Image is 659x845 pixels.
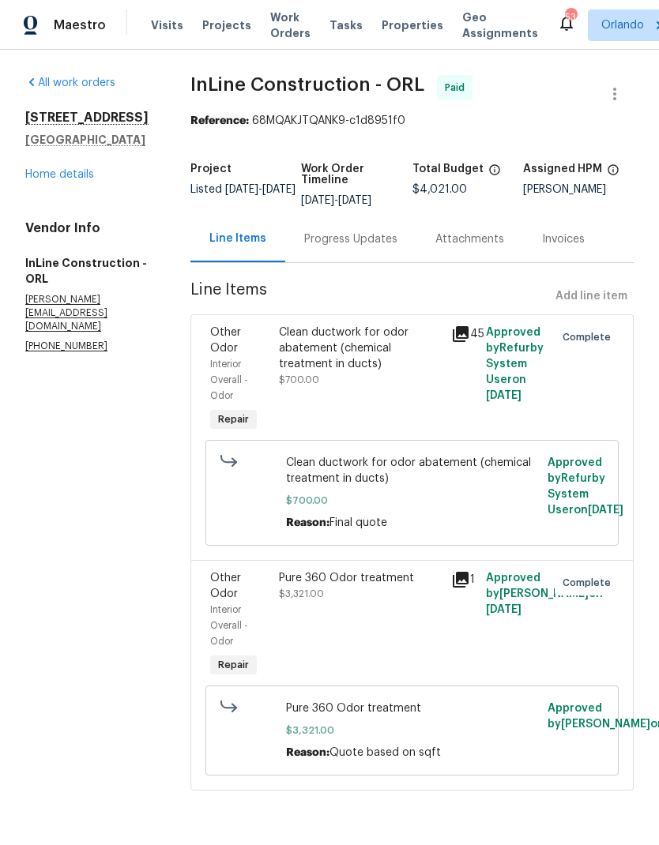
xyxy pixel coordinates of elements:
span: $3,321.00 [286,723,538,738]
a: All work orders [25,77,115,88]
span: Quote based on sqft [329,747,441,758]
div: Line Items [209,231,266,246]
span: $700.00 [286,493,538,509]
span: - [225,184,296,195]
span: Projects [202,17,251,33]
div: Attachments [435,231,504,247]
div: [PERSON_NAME] [523,184,634,195]
span: Approved by [PERSON_NAME] on [486,573,603,615]
span: Interior Overall - Odor [210,605,248,646]
h5: Total Budget [412,163,484,175]
span: Properties [382,17,443,33]
b: Reference: [190,115,249,126]
h5: Assigned HPM [523,163,602,175]
span: Reason: [286,747,329,758]
h5: Work Order Timeline [301,163,412,186]
span: Tasks [329,20,363,31]
span: The total cost of line items that have been proposed by Opendoor. This sum includes line items th... [488,163,501,184]
span: Complete [563,329,617,345]
span: Orlando [601,17,644,33]
span: Complete [563,575,617,591]
h4: Vendor Info [25,220,153,236]
span: [DATE] [338,195,371,206]
span: Repair [212,657,255,673]
span: $700.00 [279,375,319,385]
span: Reason: [286,517,329,528]
span: [DATE] [588,505,623,516]
a: Home details [25,169,94,180]
span: Other Odor [210,573,241,599]
span: Approved by Refurby System User on [486,327,544,401]
span: Repair [212,411,255,427]
span: Clean ductwork for odor abatement (chemical treatment in ducts) [286,455,538,486]
span: Listed [190,184,296,195]
span: Line Items [190,282,549,311]
span: [DATE] [262,184,296,195]
span: Approved by Refurby System User on [548,457,623,516]
span: - [301,195,371,206]
span: Final quote [329,517,387,528]
h5: InLine Construction - ORL [25,255,153,287]
span: Paid [445,80,471,96]
div: Invoices [542,231,585,247]
span: Visits [151,17,183,33]
span: InLine Construction - ORL [190,75,424,94]
span: Other Odor [210,327,241,354]
div: 1 [451,570,476,589]
span: [DATE] [301,195,334,206]
span: Work Orders [270,9,311,41]
div: 53 [565,9,576,25]
div: Clean ductwork for odor abatement (chemical treatment in ducts) [279,325,442,372]
h5: Project [190,163,232,175]
span: [DATE] [486,604,522,615]
span: The hpm assigned to this work order. [607,163,619,184]
span: [DATE] [486,390,522,401]
span: $4,021.00 [412,184,467,195]
span: [DATE] [225,184,258,195]
span: Pure 360 Odor treatment [286,700,538,716]
span: Geo Assignments [462,9,538,41]
span: Interior Overall - Odor [210,359,248,400]
div: 68MQAKJTQANK9-c1d8951f0 [190,113,634,129]
span: $3,321.00 [279,589,324,599]
span: Maestro [54,17,106,33]
div: 45 [451,325,476,344]
div: Pure 360 Odor treatment [279,570,442,586]
div: Progress Updates [304,231,397,247]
